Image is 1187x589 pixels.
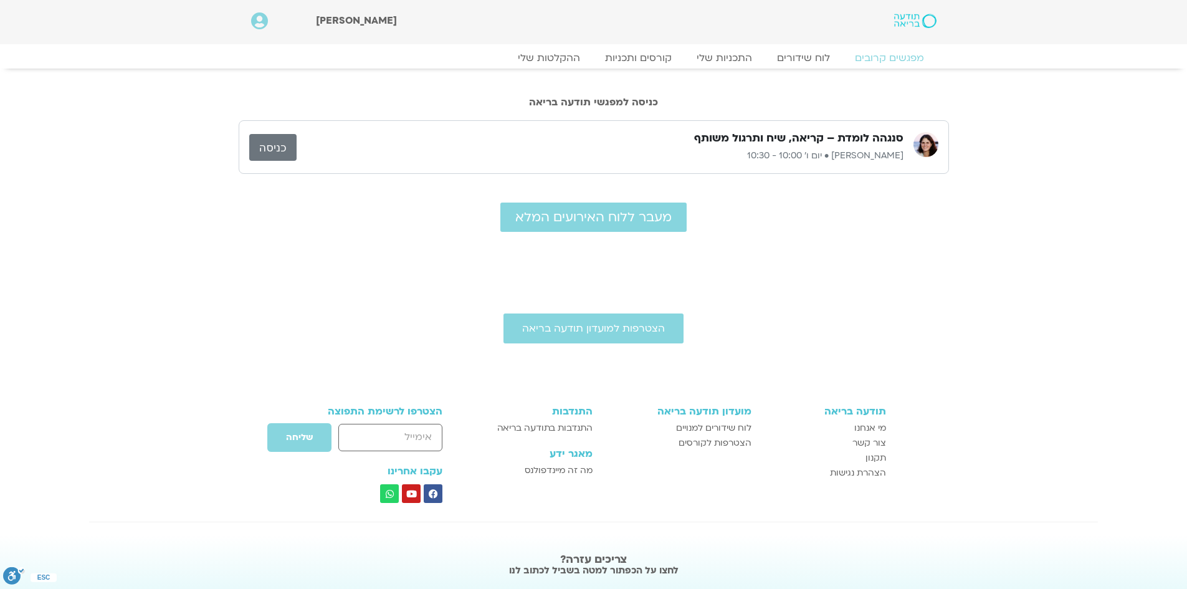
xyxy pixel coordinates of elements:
[765,52,842,64] a: לוח שידורים
[503,314,684,343] a: הצטרפות למועדון תודעה בריאה
[593,52,684,64] a: קורסים ותכניות
[249,134,297,161] a: כניסה
[865,451,886,466] span: תקנון
[694,131,903,146] h3: סנגהה לומדת – קריאה, שיח ותרגול משותף
[267,423,332,453] button: שליחה
[679,436,751,451] span: הצטרפות לקורסים
[302,406,443,417] h3: הצטרפו לרשימת התפוצה
[239,97,949,108] h2: כניסה למפגשי תודעה בריאה
[477,448,592,459] h3: מאגר ידע
[764,406,886,417] h3: תודעה בריאה
[764,466,886,481] a: הצהרת נגישות
[500,203,687,232] a: מעבר ללוח האירועים המלא
[522,323,665,334] span: הצטרפות למועדון תודעה בריאה
[302,423,443,459] form: טופס חדש
[316,14,397,27] span: [PERSON_NAME]
[764,451,886,466] a: תקנון
[684,52,765,64] a: התכניות שלי
[605,436,751,451] a: הצטרפות לקורסים
[477,421,592,436] a: התנדבות בתודעה בריאה
[338,424,442,451] input: אימייל
[477,463,592,478] a: מה זה מיינדפולנס
[852,436,886,451] span: צור קשר
[676,421,751,436] span: לוח שידורים למנויים
[605,421,751,436] a: לוח שידורים למנויים
[497,421,593,436] span: התנדבות בתודעה בריאה
[525,463,593,478] span: מה זה מיינדפולנס
[764,436,886,451] a: צור קשר
[302,466,443,477] h3: עקבו אחרינו
[515,210,672,224] span: מעבר ללוח האירועים המלא
[286,433,313,443] span: שליחה
[269,553,918,566] h2: צריכים עזרה?
[605,406,751,417] h3: מועדון תודעה בריאה
[505,52,593,64] a: ההקלטות שלי
[913,132,938,157] img: מיכל גורל
[830,466,886,481] span: הצהרת נגישות
[764,421,886,436] a: מי אנחנו
[297,148,903,163] p: [PERSON_NAME] • יום ו׳ 10:00 - 10:30
[477,406,592,417] h3: התנדבות
[842,52,937,64] a: מפגשים קרובים
[854,421,886,436] span: מי אנחנו
[269,564,918,577] h2: לחצו על הכפתור למטה בשביל לכתוב לנו
[251,52,937,64] nav: Menu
